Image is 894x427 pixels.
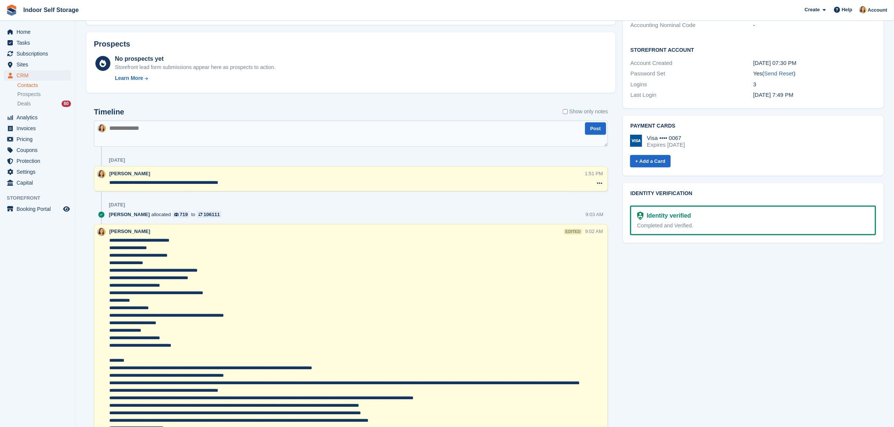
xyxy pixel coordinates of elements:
[637,222,869,230] div: Completed and Verified.
[115,74,276,82] a: Learn More
[17,59,62,70] span: Sites
[6,5,17,16] img: stora-icon-8386f47178a22dfd0bd8f6a31ec36ba5ce8667c1dd55bd0f319d3a0aa187defe.svg
[637,212,644,220] img: Identity Verification Ready
[644,211,691,220] div: Identity verified
[197,211,222,218] a: 106111
[20,4,82,16] a: Indoor Self Storage
[630,91,753,99] div: Last Login
[630,191,876,197] h2: Identity verification
[563,108,568,116] input: Show only notes
[630,135,642,147] img: Visa Logo
[17,82,71,89] a: Contacts
[4,145,71,155] a: menu
[17,204,62,214] span: Booking Portal
[563,108,608,116] label: Show only notes
[630,59,753,68] div: Account Created
[753,80,876,89] div: 3
[109,211,150,218] span: [PERSON_NAME]
[4,204,71,214] a: menu
[17,145,62,155] span: Coupons
[647,141,685,148] div: Expires [DATE]
[17,100,71,108] a: Deals 80
[4,123,71,134] a: menu
[97,228,106,236] img: Emma Higgins
[647,135,685,141] div: Visa •••• 0067
[4,59,71,70] a: menu
[109,202,125,208] div: [DATE]
[4,156,71,166] a: menu
[630,46,876,53] h2: Storefront Account
[4,48,71,59] a: menu
[585,122,606,135] button: Post
[630,21,753,30] div: Accounting Nominal Code
[4,27,71,37] a: menu
[17,167,62,177] span: Settings
[585,170,603,177] div: 1:51 PM
[98,124,106,132] img: Emma Higgins
[17,90,71,98] a: Prospects
[630,123,876,129] h2: Payment cards
[842,6,852,14] span: Help
[4,38,71,48] a: menu
[115,54,276,63] div: No prospects yet
[17,112,62,123] span: Analytics
[4,134,71,144] a: menu
[7,194,75,202] span: Storefront
[94,108,124,116] h2: Timeline
[204,211,220,218] div: 106111
[753,59,876,68] div: [DATE] 07:30 PM
[109,229,150,234] span: [PERSON_NAME]
[17,100,31,107] span: Deals
[585,228,603,235] div: 9:02 AM
[564,229,582,235] div: edited
[630,155,671,167] a: + Add a Card
[753,92,793,98] time: 2025-09-02 18:49:19 UTC
[17,70,62,81] span: CRM
[805,6,820,14] span: Create
[585,211,603,218] div: 9:03 AM
[17,27,62,37] span: Home
[762,70,795,77] span: ( )
[753,69,876,78] div: Yes
[4,70,71,81] a: menu
[4,167,71,177] a: menu
[109,157,125,163] div: [DATE]
[180,211,188,218] div: 719
[109,211,225,218] div: allocated to
[17,48,62,59] span: Subscriptions
[753,21,876,30] div: -
[17,38,62,48] span: Tasks
[97,170,106,178] img: Emma Higgins
[859,6,867,14] img: Emma Higgins
[17,177,62,188] span: Capital
[115,63,276,71] div: Storefront lead form submissions appear here as prospects to action.
[17,123,62,134] span: Invoices
[62,204,71,213] a: Preview store
[4,177,71,188] a: menu
[630,80,753,89] div: Logins
[764,70,793,77] a: Send Reset
[62,101,71,107] div: 80
[868,6,887,14] span: Account
[115,74,143,82] div: Learn More
[172,211,190,218] a: 719
[17,91,41,98] span: Prospects
[4,112,71,123] a: menu
[94,40,130,48] h2: Prospects
[17,156,62,166] span: Protection
[630,69,753,78] div: Password Set
[17,134,62,144] span: Pricing
[109,171,150,176] span: [PERSON_NAME]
